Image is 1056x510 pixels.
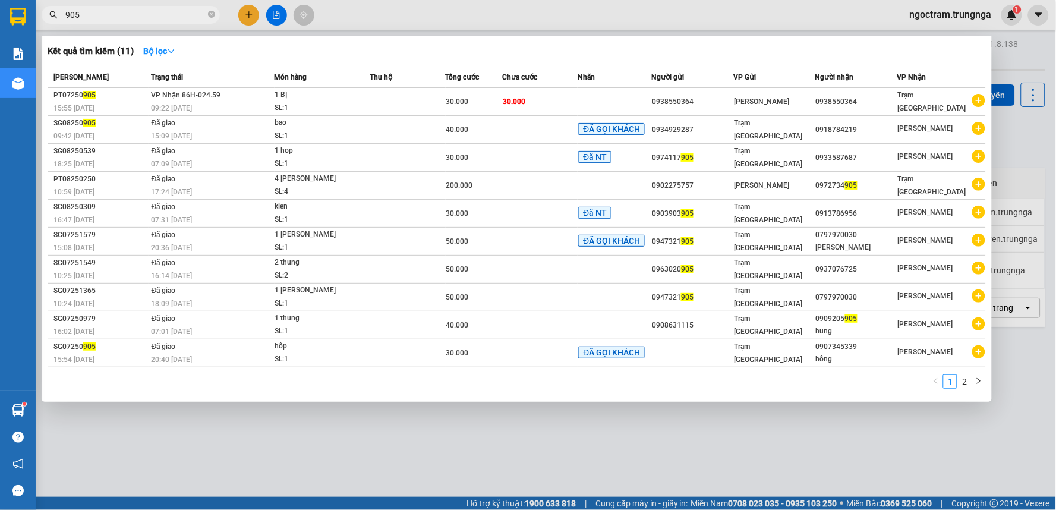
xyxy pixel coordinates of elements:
span: Trạm [GEOGRAPHIC_DATA] [734,342,802,364]
span: 905 [681,237,694,245]
div: SL: 1 [275,325,364,338]
div: 0938550364 [816,96,897,108]
span: 20:36 [DATE] [152,244,193,252]
span: 905 [845,181,858,190]
div: SG07250979 [53,313,148,325]
h3: Kết quả tìm kiếm ( 11 ) [48,45,134,58]
span: 07:09 [DATE] [152,160,193,168]
span: Đã giao [152,259,176,267]
div: 0938550364 [652,96,733,108]
span: close-circle [208,10,215,21]
span: 15:55 [DATE] [53,104,94,112]
span: Đã giao [152,203,176,211]
div: bao [275,117,364,130]
span: plus-circle [972,289,985,303]
span: [PERSON_NAME] [898,320,953,328]
li: 2 [957,374,972,389]
li: Next Page [972,374,986,389]
a: 1 [944,375,957,388]
span: [PERSON_NAME] [734,97,789,106]
span: 905 [681,293,694,301]
div: hông [816,353,897,366]
div: SL: 4 [275,185,364,199]
span: search [49,11,58,19]
span: 16:02 [DATE] [53,328,94,336]
span: [PERSON_NAME] [898,264,953,272]
img: logo-vxr [10,8,26,26]
div: PT07250 [53,89,148,102]
span: 15:08 [DATE] [53,244,94,252]
span: [PERSON_NAME] [898,208,953,216]
span: 30.000 [446,97,469,106]
button: right [972,374,986,389]
span: Trạm [GEOGRAPHIC_DATA] [734,119,802,140]
div: 0907345339 [816,341,897,353]
div: SG07251579 [53,229,148,241]
span: 30.000 [503,97,525,106]
span: down [167,47,175,55]
span: Trạm [GEOGRAPHIC_DATA] [898,91,966,112]
span: 10:59 [DATE] [53,188,94,196]
span: Đã NT [578,207,611,219]
img: warehouse-icon [12,404,24,417]
div: SG07251365 [53,285,148,297]
span: 905 [845,314,858,323]
span: 30.000 [446,209,469,218]
span: [PERSON_NAME] [898,124,953,133]
span: 905 [681,265,694,273]
span: 50.000 [446,293,469,301]
span: VP Nhận [897,73,926,81]
span: 07:31 [DATE] [152,216,193,224]
span: 905 [83,119,96,127]
span: Người gửi [651,73,684,81]
span: 18:25 [DATE] [53,160,94,168]
span: 40.000 [446,125,469,134]
span: 40.000 [446,321,469,329]
div: 0933587687 [816,152,897,164]
div: 2 thung [275,256,364,269]
img: solution-icon [12,48,24,60]
span: Trạm [GEOGRAPHIC_DATA] [734,259,802,280]
span: plus-circle [972,122,985,135]
span: 10:24 [DATE] [53,300,94,308]
span: left [932,377,940,385]
button: left [929,374,943,389]
div: SL: 1 [275,241,364,254]
div: 0797970030 [816,291,897,304]
span: plus-circle [972,178,985,191]
span: 17:24 [DATE] [152,188,193,196]
span: 20:40 [DATE] [152,355,193,364]
li: Previous Page [929,374,943,389]
div: hung [816,325,897,338]
span: Trạng thái [152,73,184,81]
span: Nhãn [578,73,595,81]
span: [PERSON_NAME] [898,348,953,356]
span: Đã NT [578,151,611,163]
span: Trạm [GEOGRAPHIC_DATA] [734,147,802,168]
div: 0972734 [816,180,897,192]
span: message [12,485,24,496]
div: 1 BỊ [275,89,364,102]
div: 0909205 [816,313,897,325]
div: 1 [PERSON_NAME] [275,284,364,297]
span: [PERSON_NAME] [53,73,109,81]
sup: 1 [23,402,26,406]
div: 1 hop [275,144,364,158]
span: 200.000 [446,181,473,190]
div: kien [275,200,364,213]
div: SG07250 [53,341,148,353]
span: [PERSON_NAME] [898,236,953,244]
span: Chưa cước [502,73,537,81]
span: 905 [83,342,96,351]
span: 10:25 [DATE] [53,272,94,280]
span: 30.000 [446,349,469,357]
div: 0918784219 [816,124,897,136]
span: question-circle [12,432,24,443]
span: Đã giao [152,147,176,155]
div: 4 [PERSON_NAME] [275,172,364,185]
span: 18:09 [DATE] [152,300,193,308]
span: 16:14 [DATE] [152,272,193,280]
div: SL: 1 [275,102,364,115]
span: 50.000 [446,265,469,273]
span: plus-circle [972,234,985,247]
